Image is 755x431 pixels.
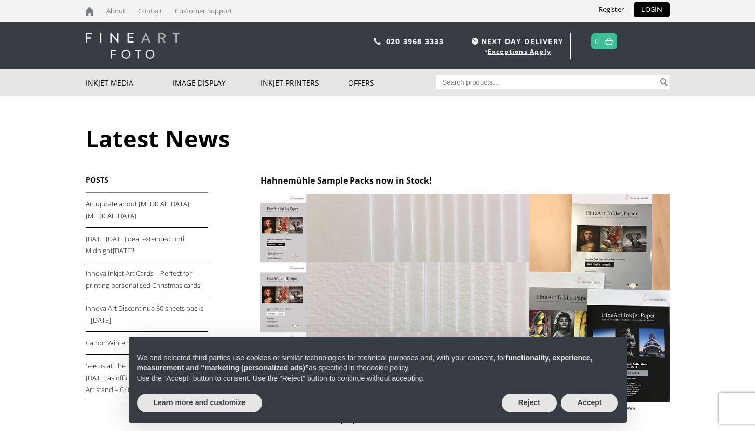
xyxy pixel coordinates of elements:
span: NEXT DAY DELIVERY [469,35,564,47]
a: Image Display [173,69,260,96]
a: See us at The Photography Show in [DATE] as official retailer on the Innova Art stand – C400 [86,355,208,401]
a: 0 [595,34,599,49]
div: Notice [120,328,635,431]
a: Exceptions Apply [488,47,551,56]
button: Accept [561,394,619,412]
a: An update about [MEDICAL_DATA] [MEDICAL_DATA] [86,193,208,228]
button: Learn more and customize [137,394,262,412]
h3: POSTS [86,175,208,185]
a: Inkjet Printers [260,69,348,96]
a: Inkjet Media [86,69,173,96]
a: Register [591,2,632,17]
a: LOGIN [634,2,670,17]
h1: Latest News [86,122,670,154]
p: We and selected third parties use cookies or similar technologies for technical purposes and, wit... [137,353,619,373]
a: cookie policy [367,364,408,372]
img: Now Available: Hahnemuhle Sample Packs [260,194,669,402]
a: [DATE][DATE] deal extended until Midnight[DATE]! [86,228,208,262]
img: basket.svg [605,38,613,45]
input: Search products… [436,75,658,89]
img: phone.svg [374,38,381,45]
p: Use the “Accept” button to consent. Use the “Reject” button to continue without accepting. [137,373,619,384]
a: Offers [348,69,436,96]
a: Innova Inkjet Art Cards – Perfect for printing personalised Christmas cards! [86,262,208,297]
a: Innova Art Discontinue 50 sheets packs – [DATE] [86,297,208,332]
a: 020 3968 3333 [386,36,444,46]
a: Canon Winter Cashback Offers 2022 [86,332,208,355]
h2: Hahnemühle Sample Packs now in Stock! [260,175,669,186]
button: Reject [502,394,557,412]
strong: functionality, experience, measurement and “marketing (personalized ads)” [137,354,593,372]
img: logo-white.svg [86,33,180,59]
img: time.svg [472,38,478,45]
button: Search [658,75,670,89]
